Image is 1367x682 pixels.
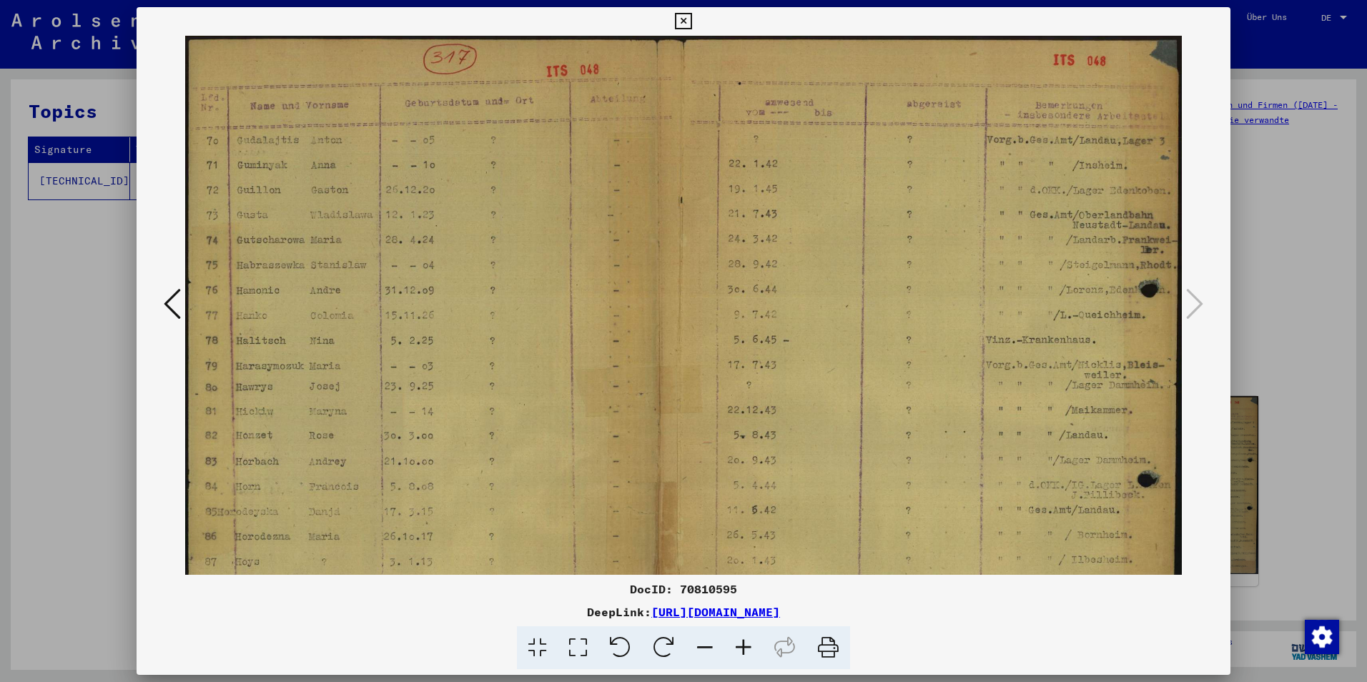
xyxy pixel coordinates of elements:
[1304,619,1338,653] div: Zustimmung ändern
[137,603,1230,621] div: DeepLink:
[1305,620,1339,654] img: Zustimmung ändern
[137,580,1230,598] div: DocID: 70810595
[651,605,780,619] a: [URL][DOMAIN_NAME]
